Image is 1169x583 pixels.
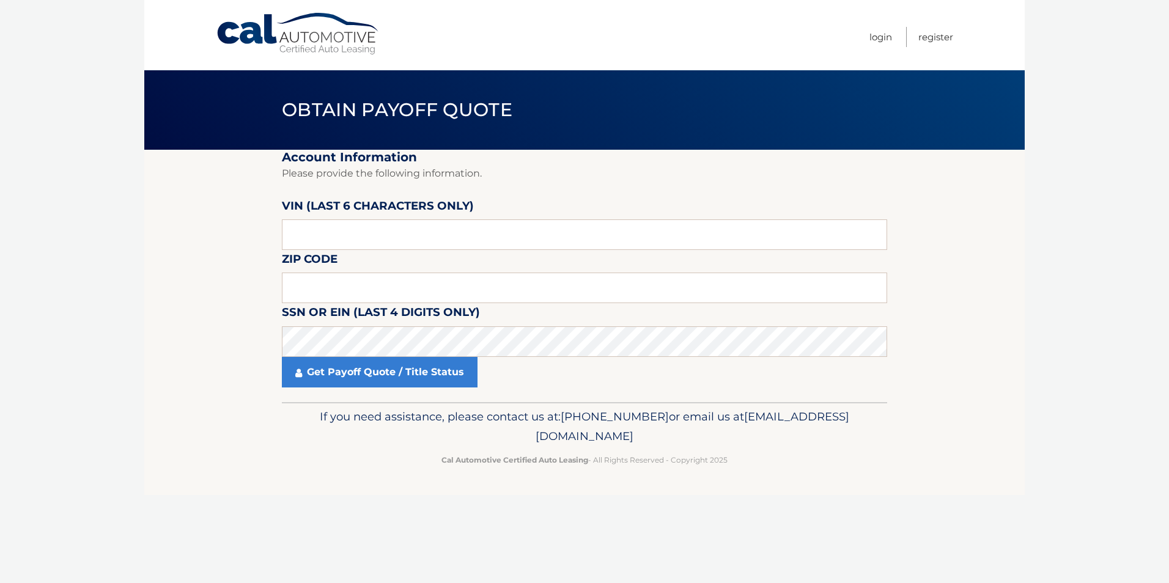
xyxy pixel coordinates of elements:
p: - All Rights Reserved - Copyright 2025 [290,453,879,466]
strong: Cal Automotive Certified Auto Leasing [441,455,588,464]
label: Zip Code [282,250,337,273]
a: Register [918,27,953,47]
p: If you need assistance, please contact us at: or email us at [290,407,879,446]
a: Cal Automotive [216,12,381,56]
span: Obtain Payoff Quote [282,98,512,121]
span: [PHONE_NUMBER] [561,409,669,424]
h2: Account Information [282,150,887,165]
label: SSN or EIN (last 4 digits only) [282,303,480,326]
p: Please provide the following information. [282,165,887,182]
label: VIN (last 6 characters only) [282,197,474,219]
a: Login [869,27,892,47]
a: Get Payoff Quote / Title Status [282,357,478,387]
